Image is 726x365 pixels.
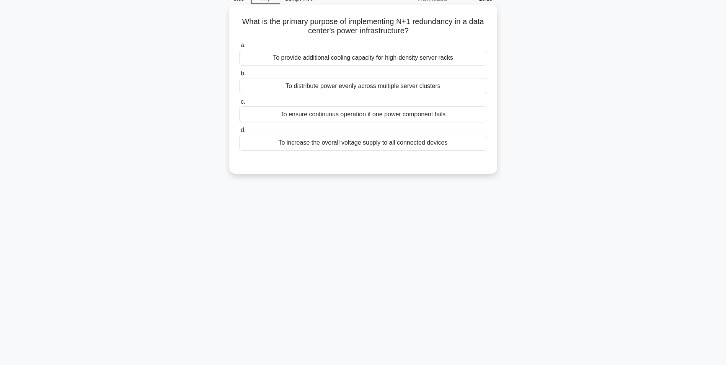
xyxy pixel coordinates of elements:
[241,98,245,105] span: c.
[239,50,487,66] div: To provide additional cooling capacity for high-density server racks
[239,78,487,94] div: To distribute power evenly across multiple server clusters
[239,106,487,122] div: To ensure continuous operation if one power component fails
[241,42,246,48] span: a.
[241,127,246,133] span: d.
[238,17,488,36] h5: What is the primary purpose of implementing N+1 redundancy in a data center's power infrastructure?
[239,135,487,151] div: To increase the overall voltage supply to all connected devices
[241,70,246,77] span: b.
